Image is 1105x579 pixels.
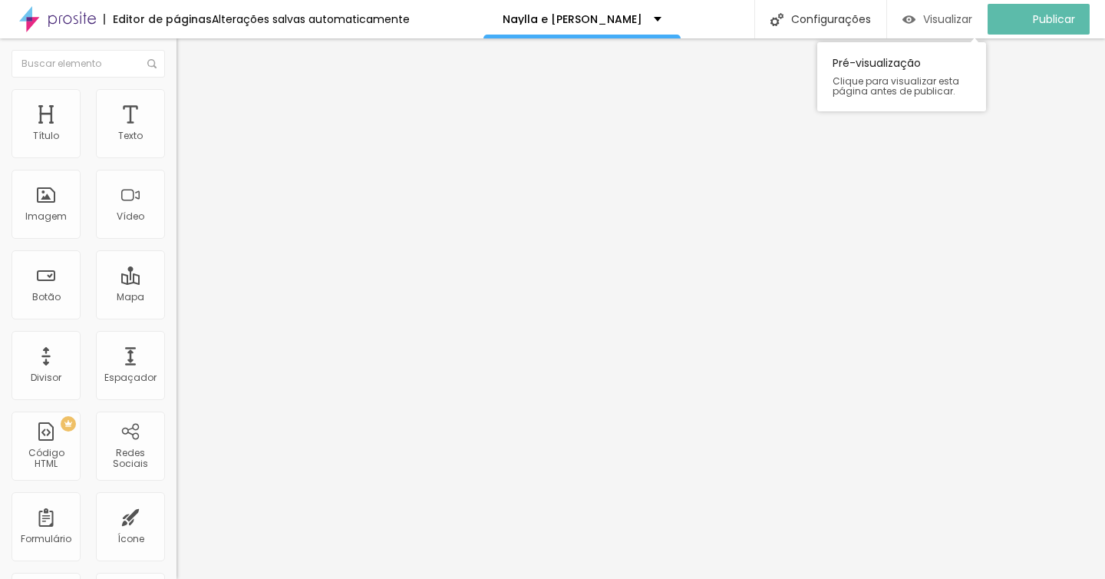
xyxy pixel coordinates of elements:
[104,371,157,384] font: Espaçador
[31,371,61,384] font: Divisor
[33,129,59,142] font: Título
[923,12,972,27] font: Visualizar
[770,13,783,26] img: Ícone
[12,50,165,78] input: Buscar elemento
[887,4,988,35] button: Visualizar
[791,12,871,27] font: Configurações
[118,129,143,142] font: Texto
[147,59,157,68] img: Ícone
[988,4,1090,35] button: Publicar
[833,74,959,98] font: Clique para visualizar esta página antes de publicar.
[902,13,915,26] img: view-1.svg
[113,446,148,470] font: Redes Sociais
[212,12,410,27] font: Alterações salvas automaticamente
[117,290,144,303] font: Mapa
[113,12,212,27] font: Editor de páginas
[28,446,64,470] font: Código HTML
[21,532,71,545] font: Formulário
[25,210,67,223] font: Imagem
[117,210,144,223] font: Vídeo
[833,55,921,71] font: Pré-visualização
[117,532,144,545] font: Ícone
[503,12,642,27] font: Naylla e [PERSON_NAME]
[1033,12,1075,27] font: Publicar
[32,290,61,303] font: Botão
